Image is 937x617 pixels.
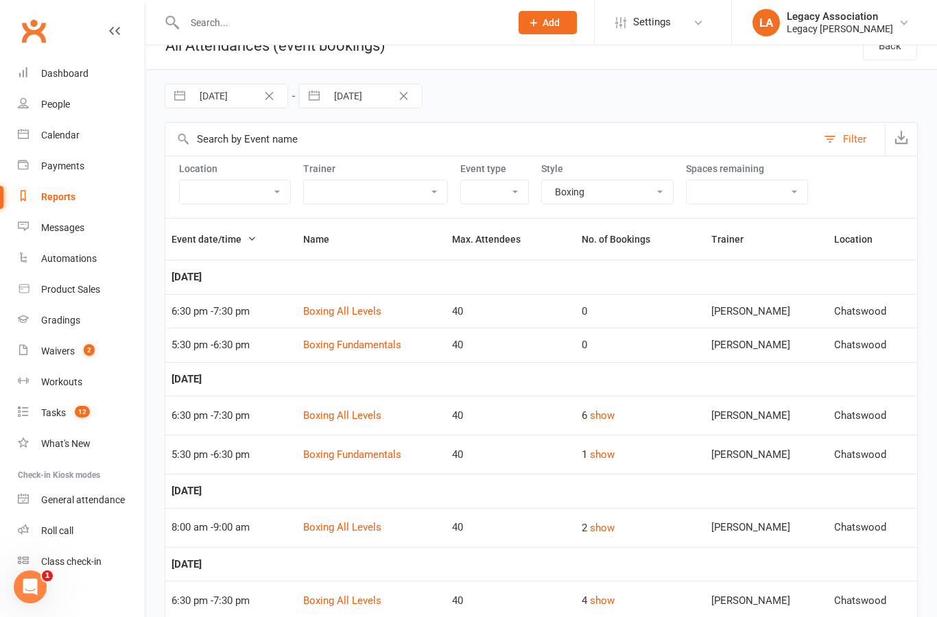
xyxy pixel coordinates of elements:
div: General attendance [41,494,125,505]
a: What's New [18,428,145,459]
a: Messages [18,213,145,243]
input: Starts To [327,84,422,108]
a: General attendance kiosk mode [18,485,145,516]
button: No. of Bookings [582,231,665,247]
button: show [590,592,615,609]
div: 6:30 pm - 7:30 pm [171,595,291,607]
a: Reports [18,182,145,213]
strong: [DATE] [171,485,202,497]
a: Clubworx [16,14,51,48]
span: Location [834,234,888,245]
button: Name [303,231,344,247]
div: Class check-in [41,556,102,567]
a: Workouts [18,367,145,398]
button: show [590,407,615,424]
div: Gradings [41,315,80,326]
div: 40 [452,410,569,422]
input: Starts From [192,84,287,108]
div: Product Sales [41,284,100,295]
a: Boxing All Levels [303,409,381,422]
a: Class kiosk mode [18,546,145,577]
div: Chatswood [834,410,911,422]
div: People [41,99,70,110]
a: Tasks 12 [18,398,145,428]
div: [PERSON_NAME] [711,595,822,607]
span: Max. Attendees [452,234,536,245]
span: 12 [75,406,90,418]
span: 2 [84,344,95,356]
a: Dashboard [18,58,145,89]
a: Boxing Fundamentals [303,448,401,461]
button: Filter [817,123,885,156]
button: Max. Attendees [452,231,536,247]
div: 40 [452,306,569,317]
span: Event date/time [171,234,257,245]
strong: [DATE] [171,373,202,385]
div: Chatswood [834,449,911,461]
div: [PERSON_NAME] [711,410,822,422]
div: [PERSON_NAME] [711,339,822,351]
div: Tasks [41,407,66,418]
div: Chatswood [834,339,911,351]
div: Chatswood [834,306,911,317]
div: What's New [41,438,91,449]
a: Calendar [18,120,145,151]
div: Messages [41,222,84,233]
a: Roll call [18,516,145,546]
div: Waivers [41,346,75,356]
div: 5:30 pm - 6:30 pm [171,449,291,461]
div: 6:30 pm - 7:30 pm [171,410,291,422]
a: Payments [18,151,145,182]
div: 40 [452,595,569,607]
a: Boxing All Levels [303,521,381,533]
h1: All Attendances (event bookings) [145,22,386,69]
div: 40 [452,339,569,351]
input: Search... [180,13,501,32]
span: 1 [42,570,53,581]
strong: [DATE] [171,271,202,283]
a: Automations [18,243,145,274]
div: 2 [582,520,699,536]
div: Automations [41,253,97,264]
div: 0 [582,339,699,351]
div: Workouts [41,376,82,387]
div: [PERSON_NAME] [711,449,822,461]
span: Trainer [711,234,759,245]
a: Boxing All Levels [303,305,381,317]
label: Event type [460,163,529,174]
a: Product Sales [18,274,145,305]
a: People [18,89,145,120]
span: No. of Bookings [582,234,665,245]
strong: [DATE] [171,558,202,570]
a: Boxing All Levels [303,594,381,607]
button: Event date/time [171,231,257,247]
div: Roll call [41,525,73,536]
button: Clear Date [392,88,416,104]
div: 6:30 pm - 7:30 pm [171,306,291,317]
a: Gradings [18,305,145,336]
div: 0 [582,306,699,317]
button: Add [519,11,577,34]
div: 40 [452,449,569,461]
div: Chatswood [834,522,911,533]
div: [PERSON_NAME] [711,306,822,317]
div: [PERSON_NAME] [711,522,822,533]
button: Clear Date [257,88,281,104]
div: Legacy Association [787,10,893,23]
div: 5:30 pm - 6:30 pm [171,339,291,351]
div: 8:00 am - 9:00 am [171,522,291,533]
div: Payments [41,160,84,171]
span: Name [303,234,344,245]
div: LA [752,9,780,36]
iframe: Intercom live chat [14,570,47,603]
span: Settings [633,7,671,38]
div: 4 [582,592,699,609]
button: Location [834,231,888,247]
span: Add [543,17,560,28]
div: Chatswood [834,595,911,607]
div: Calendar [41,130,80,141]
label: Trainer [303,163,448,174]
label: Style [541,163,674,174]
div: 40 [452,522,569,533]
button: Trainer [711,231,759,247]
